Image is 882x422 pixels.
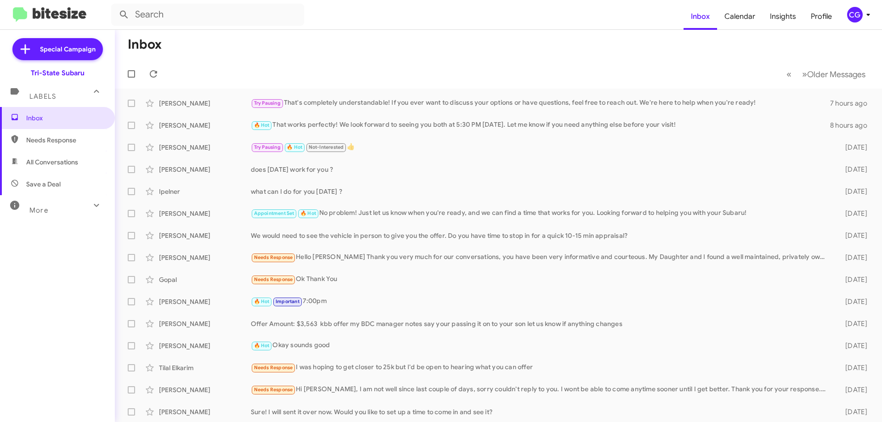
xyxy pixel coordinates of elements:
[251,252,831,263] div: Hello [PERSON_NAME] Thank you very much for our conversations, you have been very informative and...
[29,206,48,214] span: More
[159,187,251,196] div: Ipelner
[40,45,96,54] span: Special Campaign
[781,65,871,84] nav: Page navigation example
[31,68,85,78] div: Tri-State Subaru
[159,297,251,306] div: [PERSON_NAME]
[251,165,831,174] div: does [DATE] work for you ?
[254,254,293,260] span: Needs Response
[251,231,831,240] div: We would need to see the vehicle in person to give you the offer. Do you have time to stop in for...
[251,362,831,373] div: I was hoping to get closer to 25k but I'd be open to hearing what you can offer
[781,65,797,84] button: Previous
[159,231,251,240] div: [PERSON_NAME]
[159,363,251,372] div: Tilal Elkarim
[831,209,875,218] div: [DATE]
[831,385,875,394] div: [DATE]
[251,384,831,395] div: Hi [PERSON_NAME], I am not well since last couple of days, sorry couldn't reply to you. I wont be...
[839,7,872,23] button: CG
[251,274,831,285] div: Ok Thank You
[831,363,875,372] div: [DATE]
[802,68,807,80] span: »
[254,276,293,282] span: Needs Response
[254,343,270,349] span: 🔥 Hot
[254,144,281,150] span: Try Pausing
[26,158,78,167] span: All Conversations
[254,387,293,393] span: Needs Response
[12,38,103,60] a: Special Campaign
[254,122,270,128] span: 🔥 Hot
[831,187,875,196] div: [DATE]
[717,3,763,30] a: Calendar
[309,144,344,150] span: Not-Interested
[251,142,831,152] div: 👍
[26,113,104,123] span: Inbox
[830,121,875,130] div: 8 hours ago
[831,297,875,306] div: [DATE]
[831,341,875,350] div: [DATE]
[159,209,251,218] div: [PERSON_NAME]
[251,98,830,108] div: That's completely understandable! If you ever want to discuss your options or have questions, fee...
[254,210,294,216] span: Appointment Set
[159,253,251,262] div: [PERSON_NAME]
[807,69,865,79] span: Older Messages
[159,319,251,328] div: [PERSON_NAME]
[159,385,251,394] div: [PERSON_NAME]
[254,100,281,106] span: Try Pausing
[254,365,293,371] span: Needs Response
[159,165,251,174] div: [PERSON_NAME]
[26,135,104,145] span: Needs Response
[831,407,875,416] div: [DATE]
[287,144,302,150] span: 🔥 Hot
[830,99,875,108] div: 7 hours ago
[159,341,251,350] div: [PERSON_NAME]
[797,65,871,84] button: Next
[831,253,875,262] div: [DATE]
[29,92,56,101] span: Labels
[251,208,831,219] div: No problem! Just let us know when you're ready, and we can find a time that works for you. Lookin...
[684,3,717,30] a: Inbox
[251,296,831,307] div: 7:00pm
[300,210,316,216] span: 🔥 Hot
[831,143,875,152] div: [DATE]
[159,275,251,284] div: Gopal
[831,231,875,240] div: [DATE]
[254,298,270,304] span: 🔥 Hot
[251,340,831,351] div: Okay sounds good
[786,68,792,80] span: «
[159,121,251,130] div: [PERSON_NAME]
[831,165,875,174] div: [DATE]
[763,3,803,30] a: Insights
[251,407,831,416] div: Sure! I will sent it over now. Would you like to set up a time to come in and see it?
[26,180,61,189] span: Save a Deal
[831,275,875,284] div: [DATE]
[803,3,839,30] a: Profile
[251,120,830,130] div: That works perfectly! We look forward to seeing you both at 5:30 PM [DATE]. Let me know if you ne...
[159,99,251,108] div: [PERSON_NAME]
[159,407,251,416] div: [PERSON_NAME]
[847,7,863,23] div: CG
[111,4,304,26] input: Search
[831,319,875,328] div: [DATE]
[159,143,251,152] div: [PERSON_NAME]
[251,187,831,196] div: what can I do for you [DATE] ?
[276,298,300,304] span: Important
[251,319,831,328] div: Offer Amount: $3,563 kbb offer my BDC manager notes say your passing it on to your son let us kno...
[128,37,162,52] h1: Inbox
